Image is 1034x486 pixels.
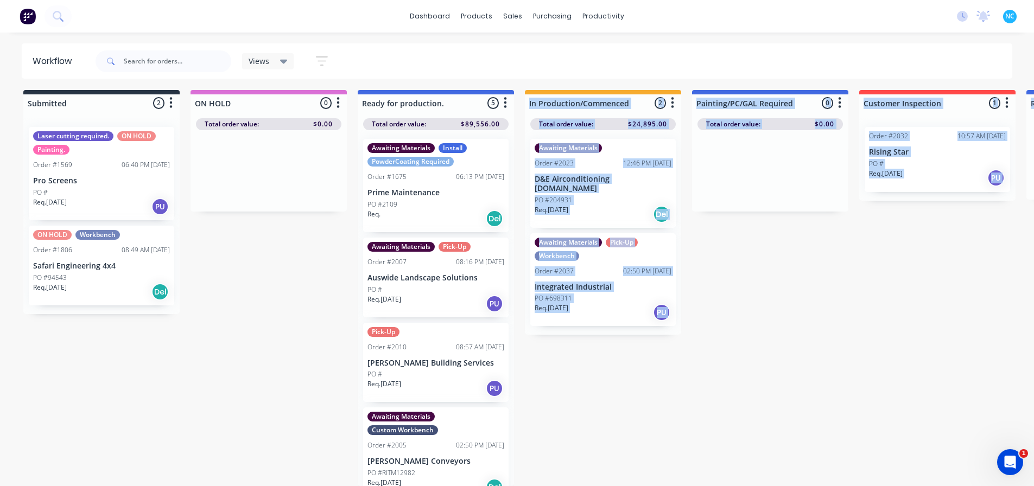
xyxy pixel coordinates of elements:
div: Awaiting MaterialsOrder #202312:46 PM [DATE]D&E Airconditioning [DOMAIN_NAME]PO #204931Req.[DATE]Del [530,139,676,228]
p: PO # [367,285,382,295]
p: Safari Engineering 4x4 [33,261,170,271]
div: Order #1569 [33,160,72,170]
div: ON HOLD [117,131,156,141]
div: sales [498,8,528,24]
div: 12:46 PM [DATE] [623,158,671,168]
div: Order #203210:57 AM [DATE]Rising StarPO #Req.[DATE]PU [865,127,1010,192]
div: Del [653,206,670,223]
span: Total order value: [205,119,259,129]
div: Install [439,143,467,153]
div: purchasing [528,8,577,24]
div: Workbench [75,230,120,240]
p: Req. [DATE] [367,379,401,389]
div: Awaiting MaterialsPick-UpWorkbenchOrder #203702:50 PM [DATE]Integrated IndustrialPO #698311Req.[D... [530,233,676,327]
p: Auswide Landscape Solutions [367,273,504,283]
span: $0.00 [313,119,333,129]
span: 1 [1019,449,1028,458]
p: Req. [DATE] [869,169,903,178]
div: Del [151,283,169,300]
div: products [455,8,498,24]
div: 02:50 PM [DATE] [456,440,504,450]
span: Total order value: [539,119,593,129]
p: PO # [869,159,884,169]
p: PO #2109 [367,200,397,209]
div: 08:16 PM [DATE] [456,257,504,267]
p: Req. [DATE] [535,303,568,313]
div: ON HOLD [33,230,72,240]
iframe: Intercom live chat [997,449,1023,475]
div: ON HOLDWorkbenchOrder #180608:49 AM [DATE]Safari Engineering 4x4PO #94543Req.[DATE]Del [29,226,174,305]
div: Workflow [33,55,77,68]
input: Search for orders... [124,50,231,72]
div: Order #2023 [535,158,574,168]
p: PO #204931 [535,195,572,205]
p: PO #RITM12982 [367,468,415,478]
div: Awaiting Materials [367,143,435,153]
p: Req. [DATE] [33,197,67,207]
div: Del [486,210,503,227]
div: Pick-Up [367,327,399,337]
span: Views [249,55,269,67]
p: Pro Screens [33,176,170,186]
div: Order #2037 [535,266,574,276]
img: Factory [20,8,36,24]
p: Req. [DATE] [367,295,401,304]
div: PU [987,169,1005,187]
p: Req. [DATE] [535,205,568,215]
div: Pick-Up [606,238,638,247]
div: Order #2032 [869,131,908,141]
p: PO #94543 [33,273,67,283]
div: PU [486,380,503,397]
div: Awaiting MaterialsInstallPowderCoating RequiredOrder #167506:13 PM [DATE]Prime MaintenancePO #210... [363,139,509,232]
div: Workbench [535,251,579,261]
p: D&E Airconditioning [DOMAIN_NAME] [535,175,671,193]
p: PO # [367,369,382,379]
span: Total order value: [706,119,760,129]
p: [PERSON_NAME] Conveyors [367,457,504,466]
p: Prime Maintenance [367,188,504,197]
span: Total order value: [372,119,426,129]
span: $24,895.00 [628,119,667,129]
p: PO #698311 [535,293,572,303]
div: Order #2010 [367,342,407,352]
div: Laser cutting required. [33,131,113,141]
div: 06:13 PM [DATE] [456,172,504,182]
div: Awaiting MaterialsPick-UpOrder #200708:16 PM [DATE]Auswide Landscape SolutionsPO #Req.[DATE]PU [363,238,509,317]
p: [PERSON_NAME] Building Services [367,359,504,368]
div: 08:49 AM [DATE] [122,245,170,255]
a: dashboard [404,8,455,24]
span: $89,556.00 [461,119,500,129]
div: Awaiting Materials [535,143,602,153]
div: 02:50 PM [DATE] [623,266,671,276]
p: PO # [33,188,48,197]
p: Integrated Industrial [535,283,671,292]
p: Req. [367,209,380,219]
p: Req. [DATE] [33,283,67,292]
div: Order #2007 [367,257,407,267]
div: Pick-UpOrder #201008:57 AM [DATE][PERSON_NAME] Building ServicesPO #Req.[DATE]PU [363,323,509,402]
div: Pick-Up [439,242,471,252]
div: Laser cutting required.ON HOLDPainting.Order #156906:40 PM [DATE]Pro ScreensPO #Req.[DATE]PU [29,127,174,220]
div: Awaiting Materials [535,238,602,247]
div: 08:57 AM [DATE] [456,342,504,352]
div: Order #1806 [33,245,72,255]
span: $0.00 [815,119,834,129]
div: Painting. [33,145,69,155]
div: 06:40 PM [DATE] [122,160,170,170]
div: productivity [577,8,630,24]
div: PU [486,295,503,312]
div: 10:57 AM [DATE] [957,131,1006,141]
div: Order #2005 [367,440,407,450]
div: Awaiting Materials [367,242,435,252]
div: PowderCoating Required [367,157,454,167]
span: NC [1005,11,1014,21]
div: Custom Workbench [367,425,438,435]
div: Order #1675 [367,172,407,182]
div: PU [653,304,670,321]
div: PU [151,198,169,215]
p: Rising Star [869,148,1006,157]
div: Awaiting Materials [367,412,435,421]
